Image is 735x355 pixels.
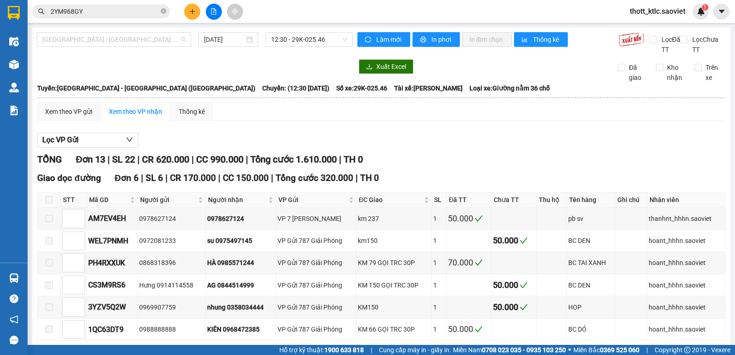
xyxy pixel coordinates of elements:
span: Increase Value [74,298,85,307]
span: Tài xế: [PERSON_NAME] [394,83,463,93]
div: 1QC63DT9 [88,324,136,335]
span: SL 6 [146,173,163,183]
span: Cung cấp máy in - giấy in: [379,345,451,355]
span: search [38,8,45,15]
span: TH 0 [344,154,363,165]
div: BC DEN [568,236,613,246]
div: km 237 [358,214,430,224]
button: caret-down [713,4,729,20]
div: Sapa - Lào Cai - Hà Nội (Giường) [37,139,189,153]
span: sync [365,36,373,44]
td: VP Gửi 787 Giải Phóng [276,296,356,318]
span: down [77,220,83,226]
span: Hà Nội - Lào Cai (Giường) [42,33,186,46]
th: Chưa TT [492,192,537,208]
span: plus [189,8,196,15]
span: Hỗ trợ kỹ thuật: [279,345,364,355]
div: VP Gửi 787 Giải Phóng [277,324,355,334]
span: check [520,281,528,289]
img: logo-vxr [8,6,20,20]
div: 50.000 [493,301,535,314]
span: caret-down [718,7,726,16]
span: up [77,256,83,262]
td: VP Gửi 787 Giải Phóng [276,319,356,341]
span: down [77,309,83,315]
span: Người gửi [140,195,196,205]
span: file-add [210,8,217,15]
td: PH4RXXUK [87,252,138,274]
span: CC 990.000 [196,154,243,165]
div: CS3M9RS6 [88,279,136,291]
strong: 0369 525 060 [600,346,639,354]
div: Lào Cai - Hà Nội (Cabin) [37,153,189,168]
div: 0868318396 [139,258,204,268]
span: TH 0 [360,173,379,183]
span: aim [232,8,238,15]
div: Hà Nội - Lào Cai (Cabin) [37,65,189,80]
strong: 1900 633 818 [324,346,364,354]
span: Người nhận [208,195,267,205]
td: VP Gửi 787 Giải Phóng [276,230,356,252]
span: Mã GD [89,195,128,205]
div: pb sv [568,214,613,224]
div: AG 0844514999 [207,280,275,290]
span: Đã giao [625,62,649,83]
div: 0969907759 [139,302,204,312]
span: Decrease Value [74,329,85,338]
div: 50.000 [493,279,535,292]
span: up [77,212,83,217]
div: Hà Nội - Lào Cai ( Xe tải) [37,124,189,139]
span: download [366,63,373,71]
span: | [339,154,341,165]
button: plus [184,4,200,20]
span: question-circle [10,294,18,303]
div: hoant_hhhn.saoviet [649,236,724,246]
span: | [271,173,273,183]
span: VP Gửi [278,195,347,205]
div: HOP [568,302,613,312]
span: Giao dọc đường [37,173,101,183]
span: Decrease Value [74,219,85,228]
div: hoant_hhhn.saoviet [649,280,724,290]
div: VP Gửi 787 Giải Phóng [277,236,355,246]
span: Decrease Value [74,263,85,272]
td: VP Gửi 787 Giải Phóng [276,252,356,274]
div: [GEOGRAPHIC_DATA] - [GEOGRAPHIC_DATA] (Cabin) [42,68,184,78]
div: Hà Nội - Lào Cai (Giường) [37,80,189,95]
div: HÀ 0985571244 [207,258,275,268]
span: copyright [684,347,690,353]
div: VP 7 [PERSON_NAME] [277,214,355,224]
span: notification [10,315,18,324]
div: Lào Cai - Hà Nội ( Xe tải ) [37,109,189,124]
img: warehouse-icon [9,37,19,46]
div: KM 66 GỌI TRC 30P [358,324,430,334]
span: down [77,265,83,270]
span: 1 [703,4,707,11]
div: 1 [433,324,445,334]
span: Loại xe: Giường nằm 36 chỗ [469,83,550,93]
input: 11/08/2025 [204,34,245,45]
th: Ghi chú [615,192,647,208]
img: solution-icon [9,106,19,115]
span: up [77,300,83,306]
div: Chọn tuyến [37,51,189,65]
button: file-add [206,4,222,20]
div: Hưng 0914114558 [139,280,204,290]
span: Kho nhận [663,62,687,83]
span: | [646,345,648,355]
div: VP Gửi 787 Giải Phóng [277,258,355,268]
img: 9k= [618,32,645,47]
button: In đơn chọn [462,32,512,47]
div: Chọn tuyến [42,53,184,63]
div: VP Gửi 787 Giải Phóng [277,280,355,290]
div: Lào Cai - Hà Nội (Giường) [37,95,189,109]
img: warehouse-icon [9,83,19,92]
td: VP 7 Phạm Văn Đồng [276,208,356,230]
span: In phơi [431,34,452,45]
span: Số xe: 29K-025.46 [336,83,387,93]
div: Lào Cai - [GEOGRAPHIC_DATA] (Cabin) [42,156,184,166]
span: message [10,336,18,344]
th: Nhân viên [647,192,725,208]
span: check [520,237,528,245]
button: downloadXuất Excel [359,59,413,74]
